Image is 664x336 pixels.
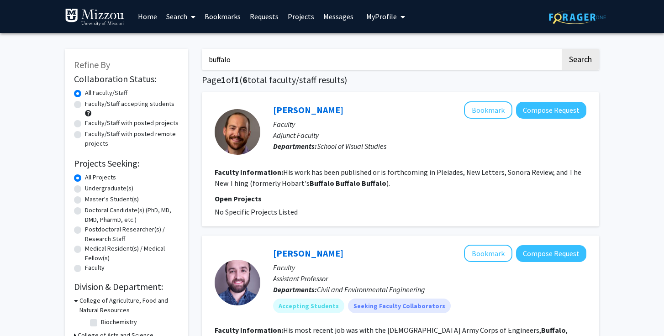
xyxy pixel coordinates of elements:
[79,296,179,315] h3: College of Agriculture, Food and Natural Resources
[85,205,179,225] label: Doctoral Candidate(s) (PhD, MD, DMD, PharmD, etc.)
[85,99,174,109] label: Faculty/Staff accepting students
[273,285,317,294] b: Departments:
[65,8,124,26] img: University of Missouri Logo
[74,158,179,169] h2: Projects Seeking:
[549,10,606,24] img: ForagerOne Logo
[85,184,133,193] label: Undergraduate(s)
[85,88,127,98] label: All Faculty/Staff
[202,49,560,70] input: Search Keywords
[162,0,200,32] a: Search
[317,142,386,151] span: School of Visual Studies
[85,129,179,148] label: Faculty/Staff with posted remote projects
[215,193,586,204] p: Open Projects
[221,74,226,85] span: 1
[200,0,245,32] a: Bookmarks
[362,178,386,188] b: Buffalo
[273,273,586,284] p: Assistant Professor
[348,299,451,313] mat-chip: Seeking Faculty Collaborators
[366,12,397,21] span: My Profile
[310,178,334,188] b: Buffalo
[516,102,586,119] button: Compose Request to Jared McCormack
[85,244,179,263] label: Medical Resident(s) / Medical Fellow(s)
[283,0,319,32] a: Projects
[85,118,179,128] label: Faculty/Staff with posted projects
[133,0,162,32] a: Home
[202,74,599,85] h1: Page of ( total faculty/staff results)
[215,325,283,335] b: Faculty Information:
[273,130,586,141] p: Adjunct Faculty
[74,73,179,84] h2: Collaboration Status:
[516,245,586,262] button: Compose Request to Brandon Sansom
[85,263,105,273] label: Faculty
[215,207,298,216] span: No Specific Projects Listed
[7,295,39,329] iframe: Chat
[273,104,343,115] a: [PERSON_NAME]
[242,74,248,85] span: 6
[101,317,137,327] label: Biochemistry
[74,59,110,70] span: Refine By
[336,178,360,188] b: Buffalo
[464,101,512,119] button: Add Jared McCormack to Bookmarks
[317,285,425,294] span: Civil and Environmental Engineering
[273,142,317,151] b: Departments:
[234,74,239,85] span: 1
[273,119,586,130] p: Faculty
[464,245,512,262] button: Add Brandon Sansom to Bookmarks
[85,173,116,182] label: All Projects
[215,168,581,188] fg-read-more: His work has been published or is forthcoming in Pleiades, New Letters, Sonora Review, and The Ne...
[319,0,358,32] a: Messages
[85,225,179,244] label: Postdoctoral Researcher(s) / Research Staff
[562,49,599,70] button: Search
[215,168,283,177] b: Faculty Information:
[541,325,566,335] b: Buffalo
[74,281,179,292] h2: Division & Department:
[273,299,344,313] mat-chip: Accepting Students
[85,194,139,204] label: Master's Student(s)
[273,262,586,273] p: Faculty
[245,0,283,32] a: Requests
[273,247,343,259] a: [PERSON_NAME]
